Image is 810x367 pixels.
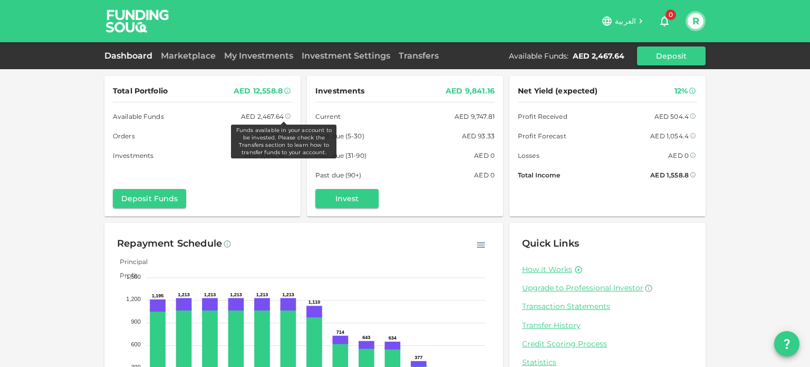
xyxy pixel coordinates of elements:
[518,130,566,142] span: Profit Forecast
[315,130,364,142] span: Past due (5-30)
[637,46,706,65] button: Deposit
[518,111,567,122] span: Profit Received
[522,265,572,275] a: How it Works
[297,51,394,61] a: Investment Settings
[315,111,341,122] span: Current
[131,318,140,325] tspan: 900
[234,84,283,98] div: AED 12,558.8
[474,170,495,181] div: AED 0
[455,111,495,122] div: AED 9,747.81
[394,51,443,61] a: Transfers
[522,283,693,293] a: Upgrade to Professional Investor
[244,150,284,161] div: AED 9,841.16
[688,13,703,29] button: R
[113,84,168,98] span: Total Portfolio
[774,331,799,356] button: question
[117,236,222,252] div: Repayment Schedule
[654,111,689,122] div: AED 504.4
[654,11,675,32] button: 0
[113,130,135,142] span: Orders
[126,274,141,280] tspan: 1,500
[220,51,297,61] a: My Investments
[650,130,689,142] div: AED 1,054.4
[462,130,495,142] div: AED 93.33
[522,238,579,249] span: Quick Links
[666,10,676,20] span: 0
[474,150,495,161] div: AED 0
[522,302,693,312] a: Transaction Statements
[518,84,598,98] span: Net Yield (expected)
[113,150,153,161] span: Investments
[113,111,164,122] span: Available Funds
[315,84,364,98] span: Investments
[112,258,148,266] span: Principal
[573,51,624,61] div: AED 2,467.64
[113,189,186,208] button: Deposit Funds
[446,84,495,98] div: AED 9,841.16
[518,150,539,161] span: Losses
[509,51,568,61] div: Available Funds :
[315,170,362,181] span: Past due (90+)
[241,111,284,122] div: AED 2,467.64
[522,321,693,331] a: Transfer History
[615,16,636,26] span: العربية
[518,170,560,181] span: Total Income
[126,296,141,302] tspan: 1,200
[315,189,379,208] button: Invest
[650,170,689,181] div: AED 1,558.8
[256,130,284,142] div: AED 250
[112,271,138,279] span: Profit
[157,51,220,61] a: Marketplace
[674,84,688,98] div: 12%
[522,283,643,293] span: Upgrade to Professional Investor
[131,341,140,347] tspan: 600
[522,339,693,349] a: Credit Scoring Process
[315,150,367,161] span: Past due (31-90)
[104,51,157,61] a: Dashboard
[668,150,689,161] div: AED 0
